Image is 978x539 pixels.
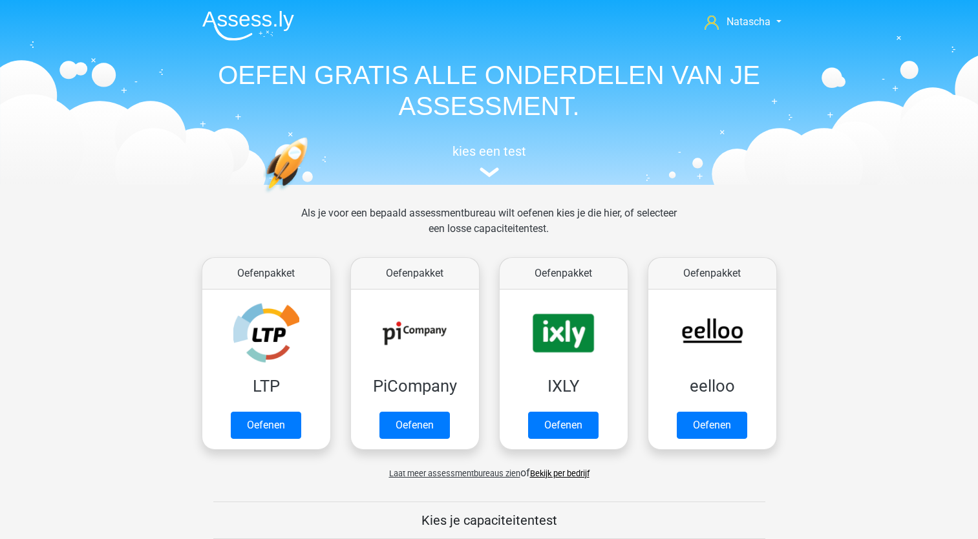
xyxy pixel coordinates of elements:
[699,14,786,30] a: Natascha
[263,137,358,254] img: oefenen
[192,455,787,481] div: of
[379,412,450,439] a: Oefenen
[727,16,771,28] span: Natascha
[192,59,787,122] h1: OEFEN GRATIS ALLE ONDERDELEN VAN JE ASSESSMENT.
[192,143,787,178] a: kies een test
[389,469,520,478] span: Laat meer assessmentbureaus zien
[677,412,747,439] a: Oefenen
[528,412,599,439] a: Oefenen
[213,513,765,528] h5: Kies je capaciteitentest
[291,206,687,252] div: Als je voor een bepaald assessmentbureau wilt oefenen kies je die hier, of selecteer een losse ca...
[231,412,301,439] a: Oefenen
[202,10,294,41] img: Assessly
[192,143,787,159] h5: kies een test
[480,167,499,177] img: assessment
[530,469,590,478] a: Bekijk per bedrijf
